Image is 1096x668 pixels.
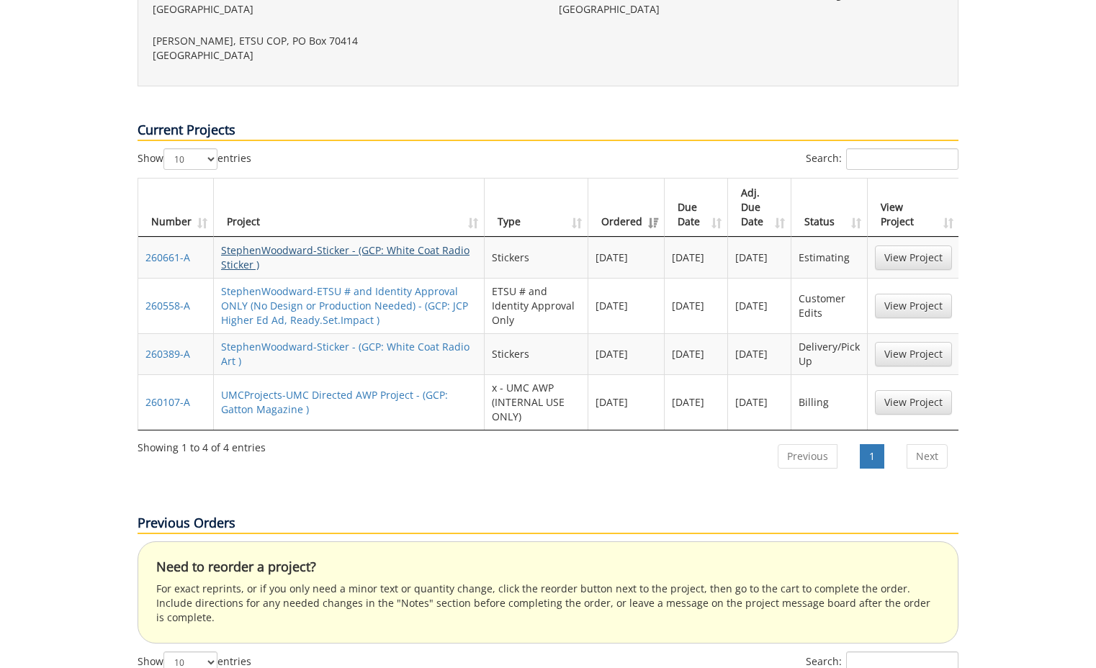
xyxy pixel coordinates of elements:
[665,237,728,278] td: [DATE]
[145,299,190,312] a: 260558-A
[138,148,251,170] label: Show entries
[875,390,952,415] a: View Project
[138,435,266,455] div: Showing 1 to 4 of 4 entries
[728,333,791,374] td: [DATE]
[791,278,868,333] td: Customer Edits
[145,395,190,409] a: 260107-A
[138,121,958,141] p: Current Projects
[153,48,537,63] p: [GEOGRAPHIC_DATA]
[728,237,791,278] td: [DATE]
[153,34,537,48] p: [PERSON_NAME], ETSU COP, PO Box 70414
[588,179,665,237] th: Ordered: activate to sort column ascending
[665,333,728,374] td: [DATE]
[145,250,190,264] a: 260661-A
[875,342,952,366] a: View Project
[791,333,868,374] td: Delivery/Pick Up
[728,179,791,237] th: Adj. Due Date: activate to sort column ascending
[214,179,485,237] th: Project: activate to sort column ascending
[875,245,952,270] a: View Project
[665,374,728,430] td: [DATE]
[846,148,958,170] input: Search:
[791,179,868,237] th: Status: activate to sort column ascending
[145,347,190,361] a: 260389-A
[588,278,665,333] td: [DATE]
[588,333,665,374] td: [DATE]
[221,243,470,271] a: StephenWoodward-Sticker - (GCP: White Coat Radio Sticker )
[485,333,588,374] td: Stickers
[778,444,837,469] a: Previous
[665,278,728,333] td: [DATE]
[156,582,940,625] p: For exact reprints, or if you only need a minor text or quantity change, click the reorder button...
[138,179,214,237] th: Number: activate to sort column ascending
[221,284,468,327] a: StephenWoodward-ETSU # and Identity Approval ONLY (No Design or Production Needed) - (GCP: JCP Hi...
[791,237,868,278] td: Estimating
[221,388,448,416] a: UMCProjects-UMC Directed AWP Project - (GCP: Gatton Magazine )
[791,374,868,430] td: Billing
[728,374,791,430] td: [DATE]
[156,560,940,574] h4: Need to reorder a project?
[485,278,588,333] td: ETSU # and Identity Approval Only
[485,179,588,237] th: Type: activate to sort column ascending
[907,444,948,469] a: Next
[860,444,884,469] a: 1
[559,2,943,17] p: [GEOGRAPHIC_DATA]
[221,340,470,368] a: StephenWoodward-Sticker - (GCP: White Coat Radio Art )
[485,374,588,430] td: x - UMC AWP (INTERNAL USE ONLY)
[728,278,791,333] td: [DATE]
[806,148,958,170] label: Search:
[588,374,665,430] td: [DATE]
[138,514,958,534] p: Previous Orders
[875,294,952,318] a: View Project
[153,2,537,17] p: [GEOGRAPHIC_DATA]
[163,148,217,170] select: Showentries
[485,237,588,278] td: Stickers
[665,179,728,237] th: Due Date: activate to sort column ascending
[588,237,665,278] td: [DATE]
[868,179,959,237] th: View Project: activate to sort column ascending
